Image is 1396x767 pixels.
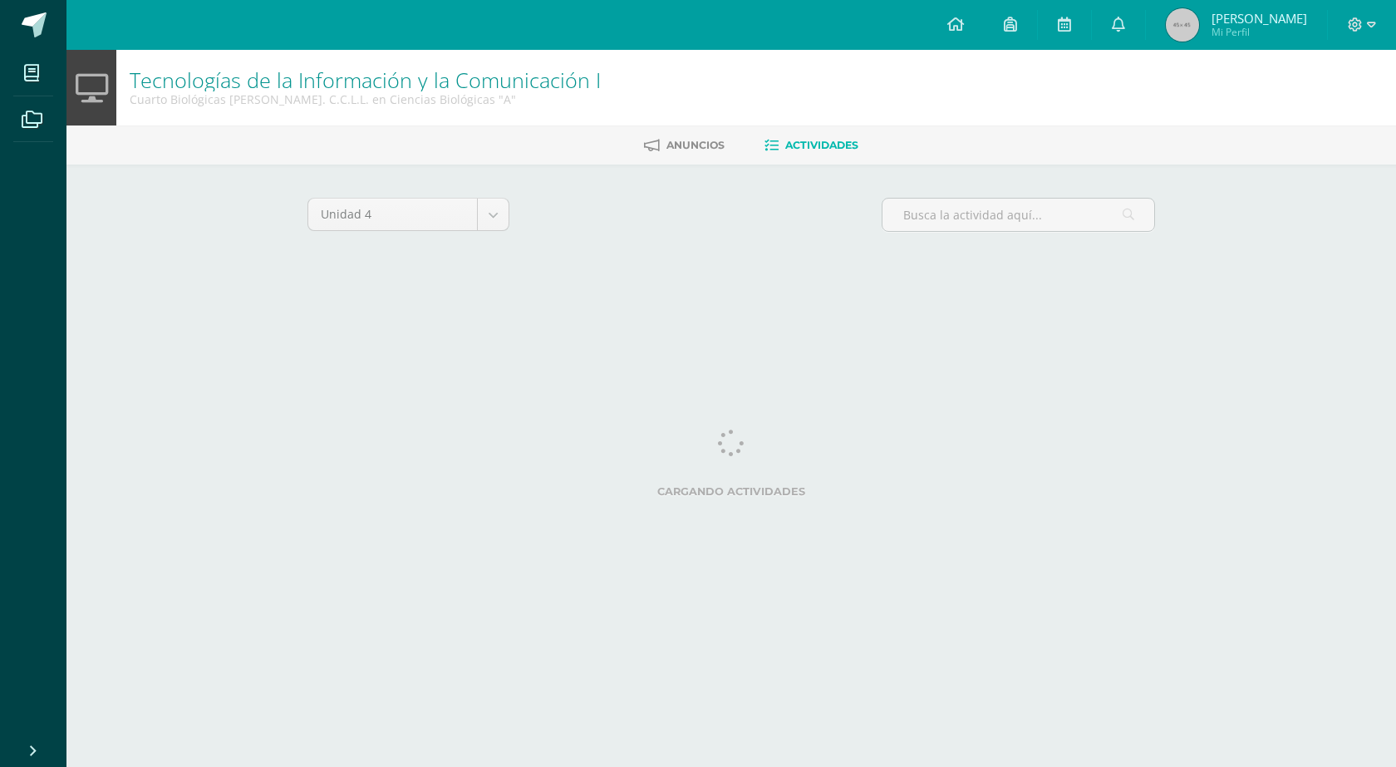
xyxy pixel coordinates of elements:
input: Busca la actividad aquí... [882,199,1154,231]
span: Anuncios [666,139,725,151]
span: Actividades [785,139,858,151]
span: Unidad 4 [321,199,465,230]
div: Cuarto Biológicas Bach. C.C.L.L. en Ciencias Biológicas 'A' [130,91,601,107]
a: Unidad 4 [308,199,509,230]
img: 45x45 [1166,8,1199,42]
label: Cargando actividades [307,485,1155,498]
span: [PERSON_NAME] [1212,10,1307,27]
h1: Tecnologías de la Información y la Comunicación I [130,68,601,91]
a: Tecnologías de la Información y la Comunicación I [130,66,601,94]
span: Mi Perfil [1212,25,1307,39]
a: Anuncios [644,132,725,159]
a: Actividades [764,132,858,159]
